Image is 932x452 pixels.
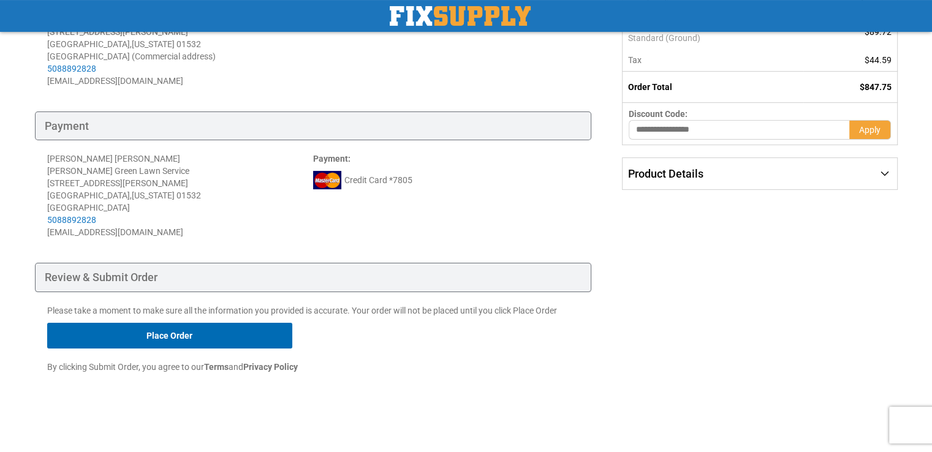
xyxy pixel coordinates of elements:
[313,154,348,164] span: Payment
[47,323,292,348] button: Place Order
[132,39,175,49] span: [US_STATE]
[313,171,579,189] div: Credit Card *7805
[132,190,175,200] span: [US_STATE]
[47,361,580,373] p: By clicking Submit Order, you agree to our and
[47,227,183,237] span: [EMAIL_ADDRESS][DOMAIN_NAME]
[35,111,592,141] div: Payment
[47,64,96,73] a: 5088892828
[865,55,892,65] span: $44.59
[47,215,96,225] a: 5088892828
[390,6,531,26] a: store logo
[243,362,298,372] strong: Privacy Policy
[47,153,313,226] div: [PERSON_NAME] [PERSON_NAME] [PERSON_NAME] Green Lawn Service [STREET_ADDRESS][PERSON_NAME] [GEOGR...
[313,171,341,189] img: mc.png
[47,1,313,87] address: [PERSON_NAME] [PERSON_NAME] [PERSON_NAME] Green Lawn Service [STREET_ADDRESS][PERSON_NAME] [GEOGR...
[865,27,892,37] span: $89.72
[629,109,688,119] span: Discount Code:
[860,82,892,92] span: $847.75
[390,6,531,26] img: Fix Industrial Supply
[849,120,891,140] button: Apply
[35,263,592,292] div: Review & Submit Order
[204,362,229,372] strong: Terms
[313,154,350,164] strong: :
[47,76,183,86] span: [EMAIL_ADDRESS][DOMAIN_NAME]
[628,32,797,44] span: Standard (Ground)
[628,167,703,180] span: Product Details
[628,82,672,92] strong: Order Total
[859,125,881,135] span: Apply
[47,304,580,317] p: Please take a moment to make sure all the information you provided is accurate. Your order will n...
[623,49,803,72] th: Tax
